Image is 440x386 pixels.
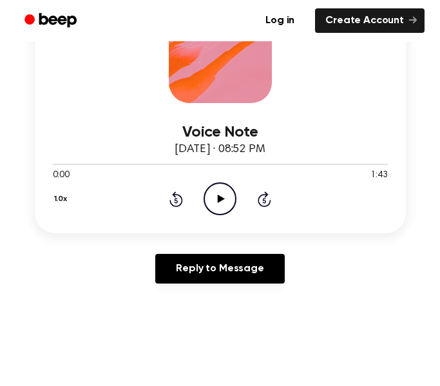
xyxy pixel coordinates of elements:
[53,169,70,182] span: 0:00
[53,124,388,141] h3: Voice Note
[15,8,88,34] a: Beep
[370,169,387,182] span: 1:43
[315,8,425,33] a: Create Account
[155,254,284,284] a: Reply to Message
[253,6,307,35] a: Log in
[53,188,72,210] button: 1.0x
[175,144,265,155] span: [DATE] · 08:52 PM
